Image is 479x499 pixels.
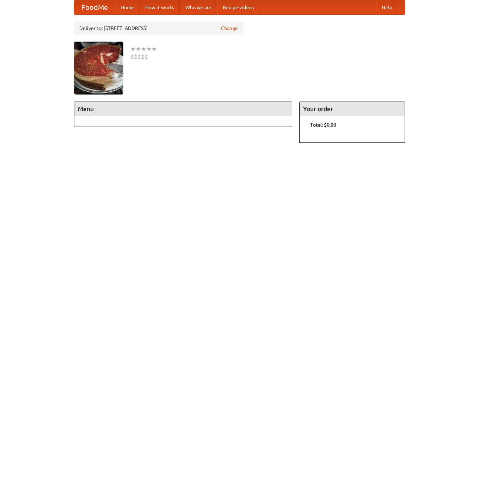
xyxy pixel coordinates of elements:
a: Home [115,0,140,14]
b: Total: $0.00 [310,122,336,128]
li: $ [141,53,145,61]
a: Who we are [180,0,217,14]
a: Help [376,0,398,14]
li: $ [145,53,148,61]
li: ★ [130,45,136,53]
img: angular.jpg [74,42,123,95]
li: $ [137,53,141,61]
li: $ [130,53,134,61]
li: ★ [152,45,157,53]
li: ★ [136,45,141,53]
h4: Your order [300,102,405,116]
li: ★ [141,45,146,53]
li: ★ [146,45,152,53]
a: Recipe videos [217,0,259,14]
li: $ [134,53,137,61]
a: Change [221,25,238,32]
div: Deliver to: [STREET_ADDRESS] [74,22,243,35]
h4: Menu [74,102,292,116]
a: How it works [140,0,180,14]
a: FoodMe [74,0,115,14]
